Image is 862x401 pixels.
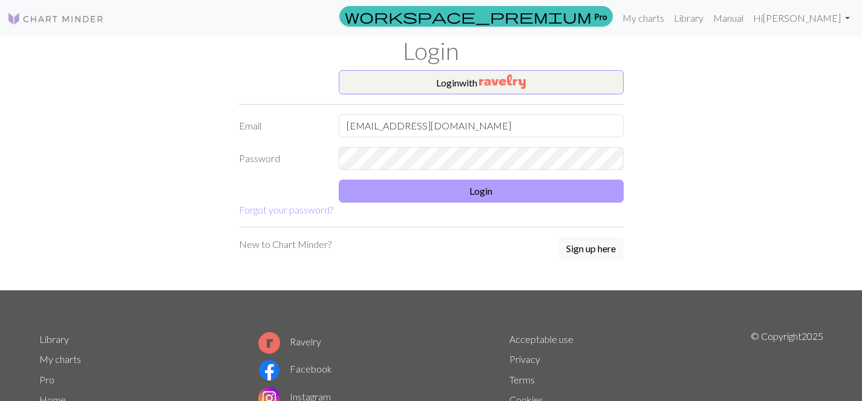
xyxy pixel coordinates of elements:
[232,114,331,137] label: Email
[748,6,855,30] a: Hi[PERSON_NAME]
[669,6,708,30] a: Library
[509,374,535,385] a: Terms
[558,237,624,260] button: Sign up here
[479,74,526,89] img: Ravelry
[618,6,669,30] a: My charts
[239,204,333,215] a: Forgot your password?
[345,8,592,25] span: workspace_premium
[258,336,321,347] a: Ravelry
[708,6,748,30] a: Manual
[39,353,81,365] a: My charts
[258,359,280,381] img: Facebook logo
[558,237,624,261] a: Sign up here
[7,11,104,26] img: Logo
[339,180,624,203] button: Login
[339,70,624,94] button: Loginwith
[339,6,613,27] a: Pro
[39,333,69,345] a: Library
[32,36,831,65] h1: Login
[509,353,540,365] a: Privacy
[232,147,331,170] label: Password
[258,332,280,354] img: Ravelry logo
[509,333,573,345] a: Acceptable use
[239,237,331,252] p: New to Chart Minder?
[258,363,332,374] a: Facebook
[39,374,54,385] a: Pro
